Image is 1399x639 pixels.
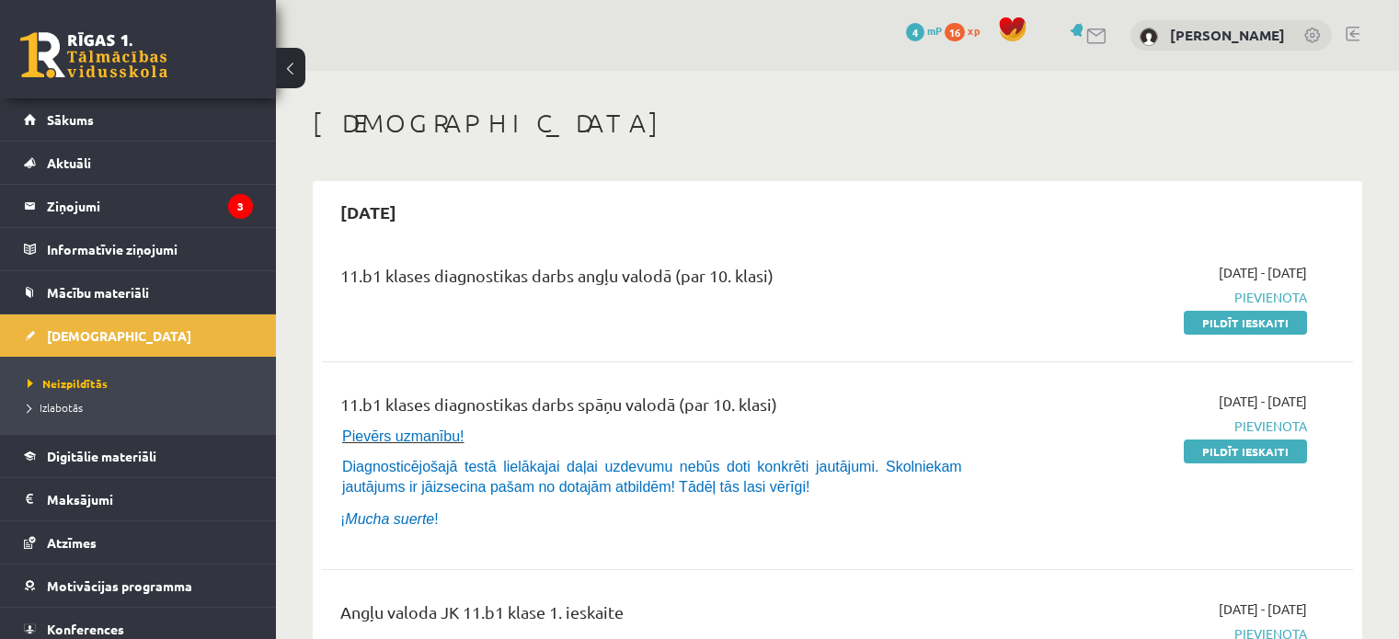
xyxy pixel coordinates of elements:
[342,459,962,495] span: Diagnosticējošajā testā lielākajai daļai uzdevumu nebūs doti konkrēti jautājumi. Skolniekam jautā...
[1184,311,1307,335] a: Pildīt ieskaiti
[28,400,83,415] span: Izlabotās
[313,108,1362,139] h1: [DEMOGRAPHIC_DATA]
[20,32,167,78] a: Rīgas 1. Tālmācības vidusskola
[24,98,253,141] a: Sākums
[340,392,976,426] div: 11.b1 klases diagnostikas darbs spāņu valodā (par 10. klasi)
[47,327,191,344] span: [DEMOGRAPHIC_DATA]
[24,314,253,357] a: [DEMOGRAPHIC_DATA]
[342,428,464,444] span: Pievērs uzmanību!
[1003,288,1307,307] span: Pievienota
[24,565,253,607] a: Motivācijas programma
[345,511,434,527] i: Mucha suerte
[47,621,124,637] span: Konferences
[340,599,976,633] div: Angļu valoda JK 11.b1 klase 1. ieskaite
[340,263,976,297] div: 11.b1 klases diagnostikas darbs angļu valodā (par 10. klasi)
[1219,392,1307,411] span: [DATE] - [DATE]
[945,23,989,38] a: 16 xp
[24,185,253,227] a: Ziņojumi3
[1140,28,1158,46] img: Maksims Danis
[1170,26,1285,44] a: [PERSON_NAME]
[1219,599,1307,619] span: [DATE] - [DATE]
[47,577,192,594] span: Motivācijas programma
[228,194,253,219] i: 3
[1184,439,1307,463] a: Pildīt ieskaiti
[340,511,439,527] span: ¡ !
[24,478,253,520] a: Maksājumi
[968,23,980,38] span: xp
[47,448,156,464] span: Digitālie materiāli
[28,399,258,416] a: Izlabotās
[47,478,253,520] legend: Maksājumi
[47,185,253,227] legend: Ziņojumi
[906,23,924,41] span: 4
[24,435,253,477] a: Digitālie materiāli
[24,521,253,564] a: Atzīmes
[47,154,91,171] span: Aktuāli
[47,111,94,128] span: Sākums
[24,271,253,314] a: Mācību materiāli
[1219,263,1307,282] span: [DATE] - [DATE]
[945,23,965,41] span: 16
[47,534,97,551] span: Atzīmes
[28,376,108,391] span: Neizpildītās
[1003,416,1307,436] span: Pievienota
[28,375,258,392] a: Neizpildītās
[24,228,253,270] a: Informatīvie ziņojumi
[927,23,942,38] span: mP
[906,23,942,38] a: 4 mP
[47,228,253,270] legend: Informatīvie ziņojumi
[47,284,149,301] span: Mācību materiāli
[24,142,253,184] a: Aktuāli
[322,190,415,234] h2: [DATE]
